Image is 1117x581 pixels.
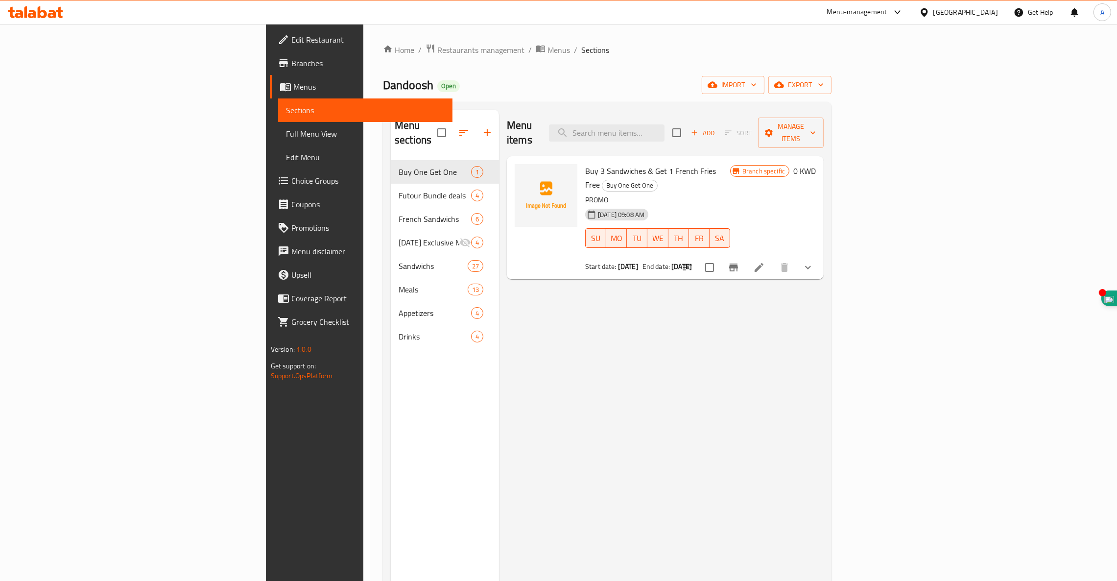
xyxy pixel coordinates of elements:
[391,278,499,301] div: Meals13
[431,122,452,143] span: Select all sections
[399,237,459,248] div: Ramadan Exclusive Meal
[618,260,639,273] b: [DATE]
[437,44,524,56] span: Restaurants management
[471,166,483,178] div: items
[399,213,471,225] div: French Sandwichs
[391,301,499,325] div: Appetizers4
[574,44,577,56] li: /
[594,210,648,219] span: [DATE] 09:08 AM
[472,215,483,224] span: 6
[293,81,445,93] span: Menus
[1100,7,1104,18] span: A
[471,331,483,342] div: items
[547,44,570,56] span: Menus
[278,98,452,122] a: Sections
[528,44,532,56] li: /
[606,228,627,248] button: MO
[452,121,475,145] span: Sort sections
[471,213,483,225] div: items
[585,194,730,206] p: PROMO
[291,34,445,46] span: Edit Restaurant
[468,262,483,271] span: 27
[399,190,471,201] span: Futour Bundle deals
[671,260,692,273] b: [DATE]
[399,260,468,272] span: Sandwichs
[710,79,757,91] span: import
[270,287,452,310] a: Coverage Report
[468,284,483,295] div: items
[718,125,758,141] span: Select section first
[687,125,718,141] span: Add item
[459,237,471,248] svg: Inactive section
[399,237,459,248] span: [DATE] Exclusive Meal
[773,256,796,279] button: delete
[631,231,643,245] span: TU
[647,228,668,248] button: WE
[585,164,716,192] span: Buy 3 Sandwiches & Get 1 French Fries Free
[689,228,710,248] button: FR
[590,231,602,245] span: SU
[271,369,333,382] a: Support.OpsPlatform
[793,164,816,178] h6: 0 KWD
[722,256,745,279] button: Branch-specific-item
[270,28,452,51] a: Edit Restaurant
[399,331,471,342] span: Drinks
[738,167,789,176] span: Branch specific
[426,44,524,56] a: Restaurants management
[278,145,452,169] a: Edit Menu
[713,231,726,245] span: SA
[471,307,483,319] div: items
[642,260,670,273] span: End date:
[581,44,609,56] span: Sections
[270,75,452,98] a: Menus
[291,175,445,187] span: Choice Groups
[475,121,499,145] button: Add section
[610,231,623,245] span: MO
[933,7,998,18] div: [GEOGRAPHIC_DATA]
[383,44,832,56] nav: breadcrumb
[270,216,452,240] a: Promotions
[291,198,445,210] span: Coupons
[585,228,606,248] button: SU
[391,231,499,254] div: [DATE] Exclusive Meal4
[391,184,499,207] div: Futour Bundle deals4
[399,307,471,319] span: Appetizers
[693,231,706,245] span: FR
[699,257,720,278] span: Select to update
[399,284,468,295] span: Meals
[710,228,730,248] button: SA
[627,228,647,248] button: TU
[689,127,716,139] span: Add
[271,360,316,372] span: Get support on:
[536,44,570,56] a: Menus
[651,231,664,245] span: WE
[753,262,765,273] a: Edit menu item
[291,245,445,257] span: Menu disclaimer
[507,118,537,147] h2: Menu items
[758,118,824,148] button: Manage items
[472,238,483,247] span: 4
[676,256,699,279] button: sort-choices
[286,128,445,140] span: Full Menu View
[270,193,452,216] a: Coupons
[271,343,295,356] span: Version:
[602,180,658,192] div: Buy One Get One
[471,190,483,201] div: items
[776,79,824,91] span: export
[602,180,657,191] span: Buy One Get One
[472,309,483,318] span: 4
[399,166,471,178] span: Buy One Get One
[391,160,499,184] div: Buy One Get One1
[391,207,499,231] div: French Sandwichs6
[802,262,814,273] svg: Show Choices
[270,169,452,193] a: Choice Groups
[672,231,685,245] span: TH
[391,156,499,352] nav: Menu sections
[668,228,689,248] button: TH
[391,254,499,278] div: Sandwichs27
